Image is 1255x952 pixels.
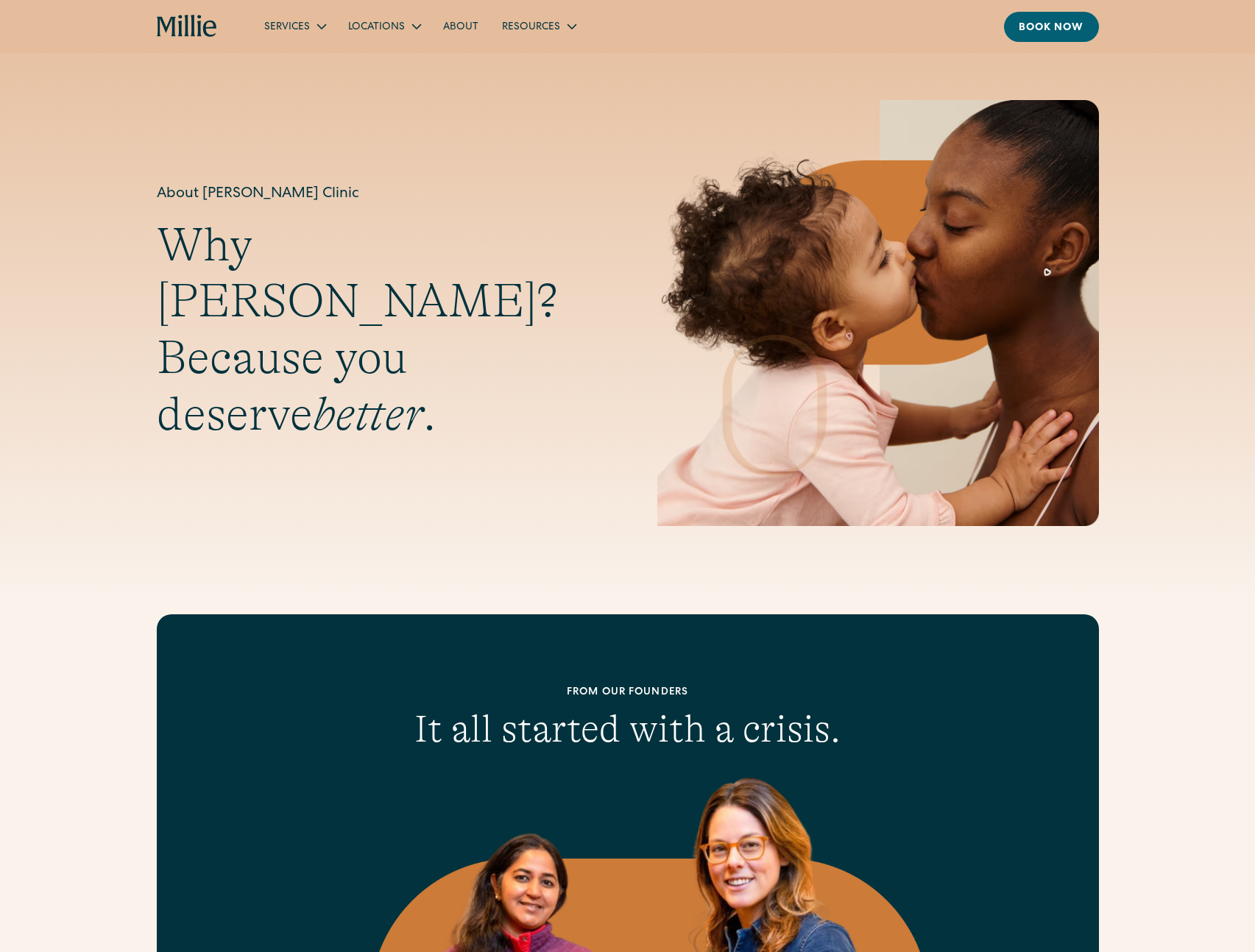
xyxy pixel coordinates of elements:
a: About [431,14,490,38]
a: home [157,15,218,38]
em: better [313,388,423,441]
h2: Why [PERSON_NAME]? Because you deserve . [157,217,598,443]
a: Book now [1004,12,1099,42]
h1: About [PERSON_NAME] Clinic [157,183,598,205]
div: Resources [502,20,560,35]
div: Services [264,20,310,35]
div: Locations [348,20,405,35]
div: Book now [1019,21,1084,36]
div: Services [252,14,336,38]
div: Resources [490,14,587,38]
img: Mother and baby sharing a kiss, highlighting the emotional bond and nurturing care at the heart o... [657,100,1099,526]
div: From our founders [251,685,1005,700]
h2: It all started with a crisis. [251,706,1005,752]
div: Locations [336,14,431,38]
